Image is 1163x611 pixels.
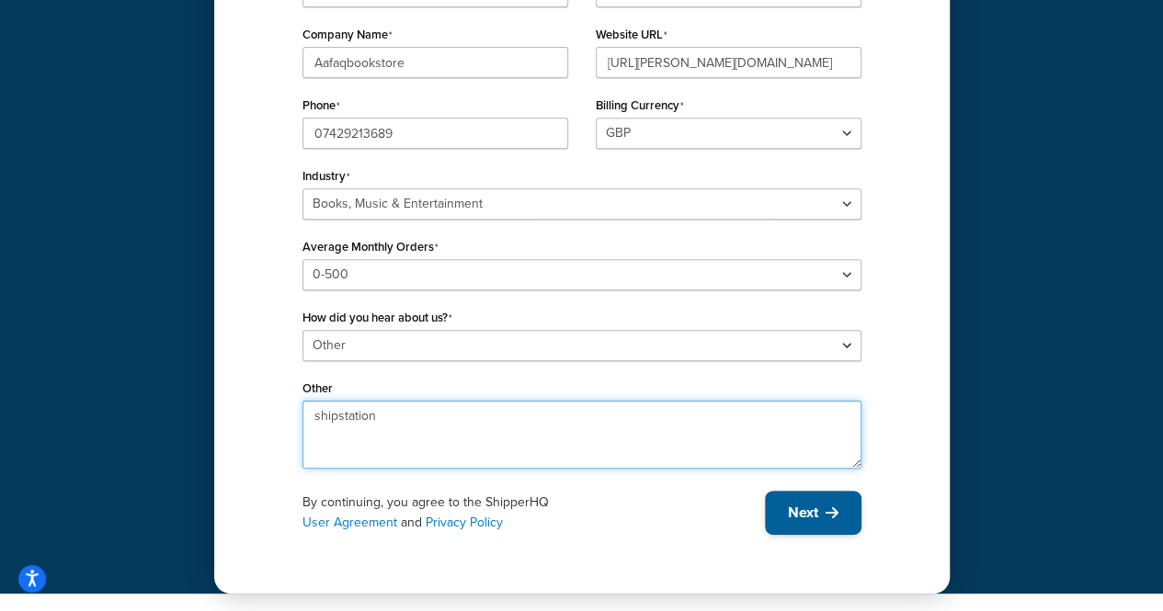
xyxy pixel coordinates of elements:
[302,492,765,533] div: By continuing, you agree to the ShipperHQ and
[765,491,861,535] button: Next
[426,513,503,532] a: Privacy Policy
[596,28,667,42] label: Website URL
[302,513,397,532] a: User Agreement
[596,98,684,113] label: Billing Currency
[302,401,861,469] textarea: shipstation
[302,98,340,113] label: Phone
[302,311,452,325] label: How did you hear about us?
[302,240,439,255] label: Average Monthly Orders
[788,503,818,523] span: Next
[302,381,333,395] label: Other
[302,169,350,184] label: Industry
[302,28,393,42] label: Company Name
